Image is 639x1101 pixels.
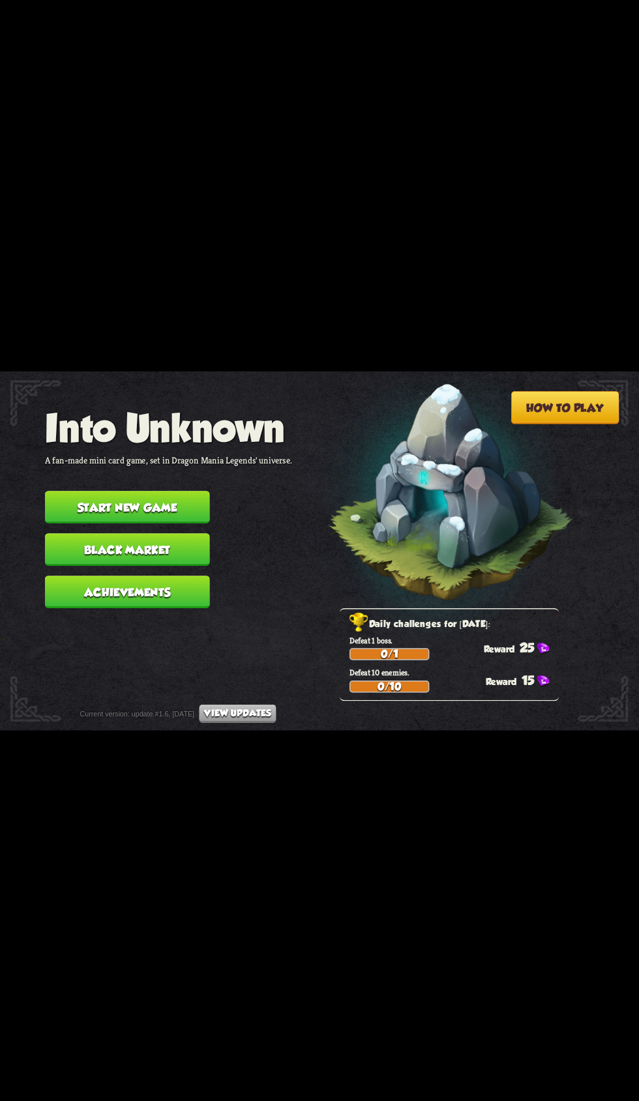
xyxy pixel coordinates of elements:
[350,649,428,658] div: 0/1
[80,704,276,722] div: Current version: update #1.6, [DATE]
[349,617,559,633] h2: Daily challenges for [DATE]:
[486,673,559,687] div: 15
[200,704,276,722] button: View updates
[45,405,292,449] h1: Into Unknown
[511,391,619,424] button: How to play
[45,491,210,523] button: Start new game
[349,668,559,678] p: Defeat 10 enemies.
[350,681,428,691] div: 0/10
[349,612,369,632] img: Golden_Trophy_Icon.png
[295,351,574,641] img: floating-cave-rune-glow.png
[484,640,559,654] div: 25
[45,533,210,566] button: Black Market
[349,635,559,645] p: Defeat 1 boss.
[45,454,292,466] p: A fan-made mini card game, set in Dragon Mania Legends' universe.
[45,576,210,608] button: Achievements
